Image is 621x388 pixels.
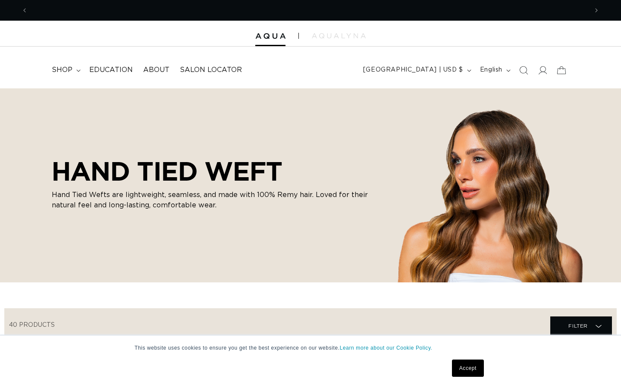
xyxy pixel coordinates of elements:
img: aqualyna.com [312,33,366,38]
p: Hand Tied Wefts are lightweight, seamless, and made with 100% Remy hair. Loved for their natural ... [52,190,379,210]
span: English [480,66,502,75]
button: [GEOGRAPHIC_DATA] | USD $ [358,62,475,78]
summary: Filter [550,316,612,336]
button: Previous announcement [15,2,34,19]
summary: shop [47,60,84,80]
a: Learn more about our Cookie Policy. [340,345,433,351]
button: Next announcement [587,2,606,19]
span: [GEOGRAPHIC_DATA] | USD $ [363,66,463,75]
summary: Search [514,61,533,80]
button: English [475,62,514,78]
a: Education [84,60,138,80]
span: shop [52,66,72,75]
span: About [143,66,169,75]
span: 40 products [9,322,55,328]
span: Education [89,66,133,75]
span: Filter [568,318,588,334]
h2: HAND TIED WEFT [52,156,379,186]
span: Salon Locator [180,66,242,75]
a: About [138,60,175,80]
img: Aqua Hair Extensions [255,33,285,39]
a: Accept [452,360,484,377]
a: Salon Locator [175,60,247,80]
p: This website uses cookies to ensure you get the best experience on our website. [135,344,486,352]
